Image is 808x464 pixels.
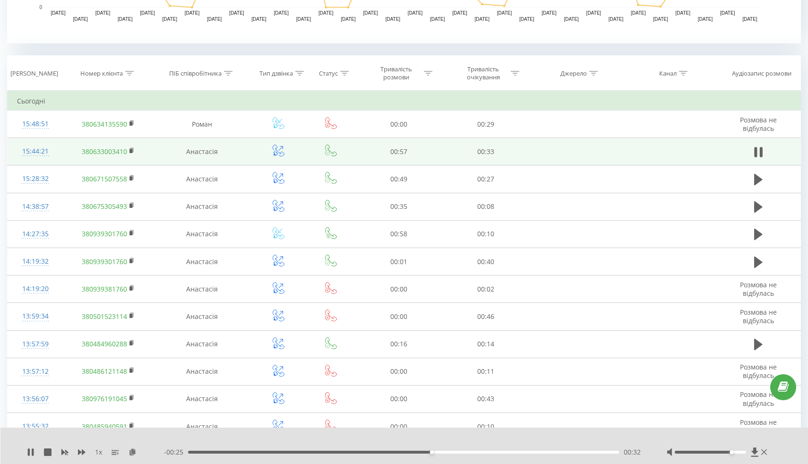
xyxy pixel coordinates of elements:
[82,422,127,431] a: 380485940591
[355,165,442,193] td: 00:49
[73,17,88,22] text: [DATE]
[560,69,587,77] div: Джерело
[274,10,289,16] text: [DATE]
[355,111,442,138] td: 00:00
[442,220,529,248] td: 00:10
[95,447,102,457] span: 1 x
[355,330,442,358] td: 00:16
[140,10,155,16] text: [DATE]
[371,65,421,81] div: Тривалість розмови
[154,413,251,440] td: Анастасія
[442,138,529,165] td: 00:33
[742,17,757,22] text: [DATE]
[17,335,53,353] div: 13:57:59
[740,308,777,325] span: Розмова не відбулась
[118,17,133,22] text: [DATE]
[51,10,66,16] text: [DATE]
[17,170,53,188] div: 15:28:32
[82,312,127,321] a: 380501523114
[154,275,251,303] td: Анастасія
[162,17,177,22] text: [DATE]
[82,339,127,348] a: 380484960288
[442,330,529,358] td: 00:14
[519,17,534,22] text: [DATE]
[154,193,251,220] td: Анастасія
[442,385,529,412] td: 00:43
[207,17,222,22] text: [DATE]
[229,10,244,16] text: [DATE]
[82,202,127,211] a: 380675305493
[442,165,529,193] td: 00:27
[442,303,529,330] td: 00:46
[82,147,127,156] a: 380633003410
[17,307,53,326] div: 13:59:34
[318,10,334,16] text: [DATE]
[82,120,127,129] a: 380634135590
[154,220,251,248] td: Анастасія
[675,10,690,16] text: [DATE]
[653,17,668,22] text: [DATE]
[355,413,442,440] td: 00:00
[17,142,53,161] div: 15:44:21
[408,10,423,16] text: [DATE]
[17,280,53,298] div: 14:19:20
[154,165,251,193] td: Анастасія
[296,17,311,22] text: [DATE]
[586,10,602,16] text: [DATE]
[341,17,356,22] text: [DATE]
[458,65,508,81] div: Тривалість очікування
[609,17,624,22] text: [DATE]
[82,394,127,403] a: 380976191045
[730,450,734,454] div: Accessibility label
[442,358,529,385] td: 00:11
[154,138,251,165] td: Анастасія
[740,115,777,133] span: Розмова не відбулась
[17,225,53,243] div: 14:27:35
[355,193,442,220] td: 00:35
[740,390,777,407] span: Розмова не відбулась
[624,447,641,457] span: 00:32
[154,330,251,358] td: Анастасія
[475,17,490,22] text: [DATE]
[631,10,646,16] text: [DATE]
[740,280,777,298] span: Розмова не відбулась
[442,111,529,138] td: 00:29
[80,69,123,77] div: Номер клієнта
[720,10,735,16] text: [DATE]
[154,111,251,138] td: Роман
[355,358,442,385] td: 00:00
[355,138,442,165] td: 00:57
[732,69,791,77] div: Аудіозапис розмови
[17,115,53,133] div: 15:48:51
[430,450,434,454] div: Accessibility label
[698,17,713,22] text: [DATE]
[17,390,53,408] div: 13:56:07
[10,69,58,77] div: [PERSON_NAME]
[442,193,529,220] td: 00:08
[355,385,442,412] td: 00:00
[740,418,777,435] span: Розмова не відбулась
[154,303,251,330] td: Анастасія
[355,303,442,330] td: 00:00
[442,275,529,303] td: 00:02
[164,447,188,457] span: - 00:25
[355,220,442,248] td: 00:58
[259,69,293,77] div: Тип дзвінка
[82,367,127,376] a: 380486121148
[169,69,222,77] div: ПІБ співробітника
[17,252,53,271] div: 14:19:32
[17,198,53,216] div: 14:38:57
[442,413,529,440] td: 00:10
[355,248,442,275] td: 00:01
[95,10,111,16] text: [DATE]
[8,92,801,111] td: Сьогодні
[319,69,338,77] div: Статус
[39,5,42,10] text: 0
[430,17,445,22] text: [DATE]
[442,248,529,275] td: 00:40
[497,10,512,16] text: [DATE]
[82,284,127,293] a: 380939381760
[386,17,401,22] text: [DATE]
[564,17,579,22] text: [DATE]
[154,248,251,275] td: Анастасія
